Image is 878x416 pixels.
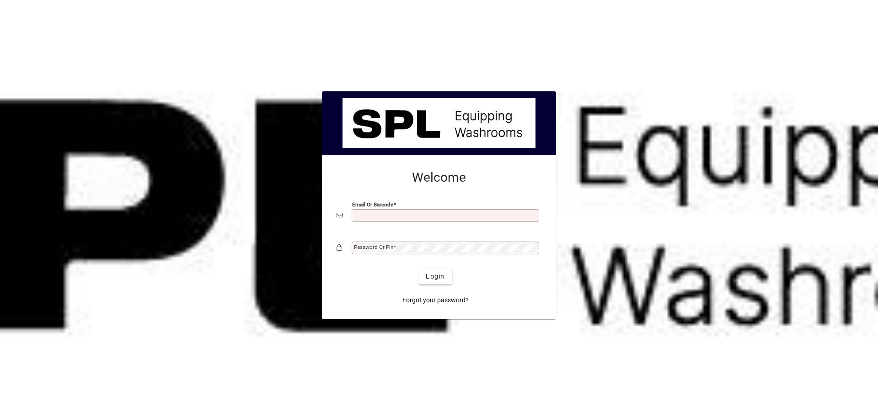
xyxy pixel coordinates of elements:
h2: Welcome [337,170,541,185]
button: Login [418,268,452,284]
span: Login [426,272,444,281]
span: Forgot your password? [402,295,469,305]
mat-label: Email or Barcode [352,201,393,208]
mat-label: Password or Pin [354,244,393,250]
a: Forgot your password? [399,292,472,308]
